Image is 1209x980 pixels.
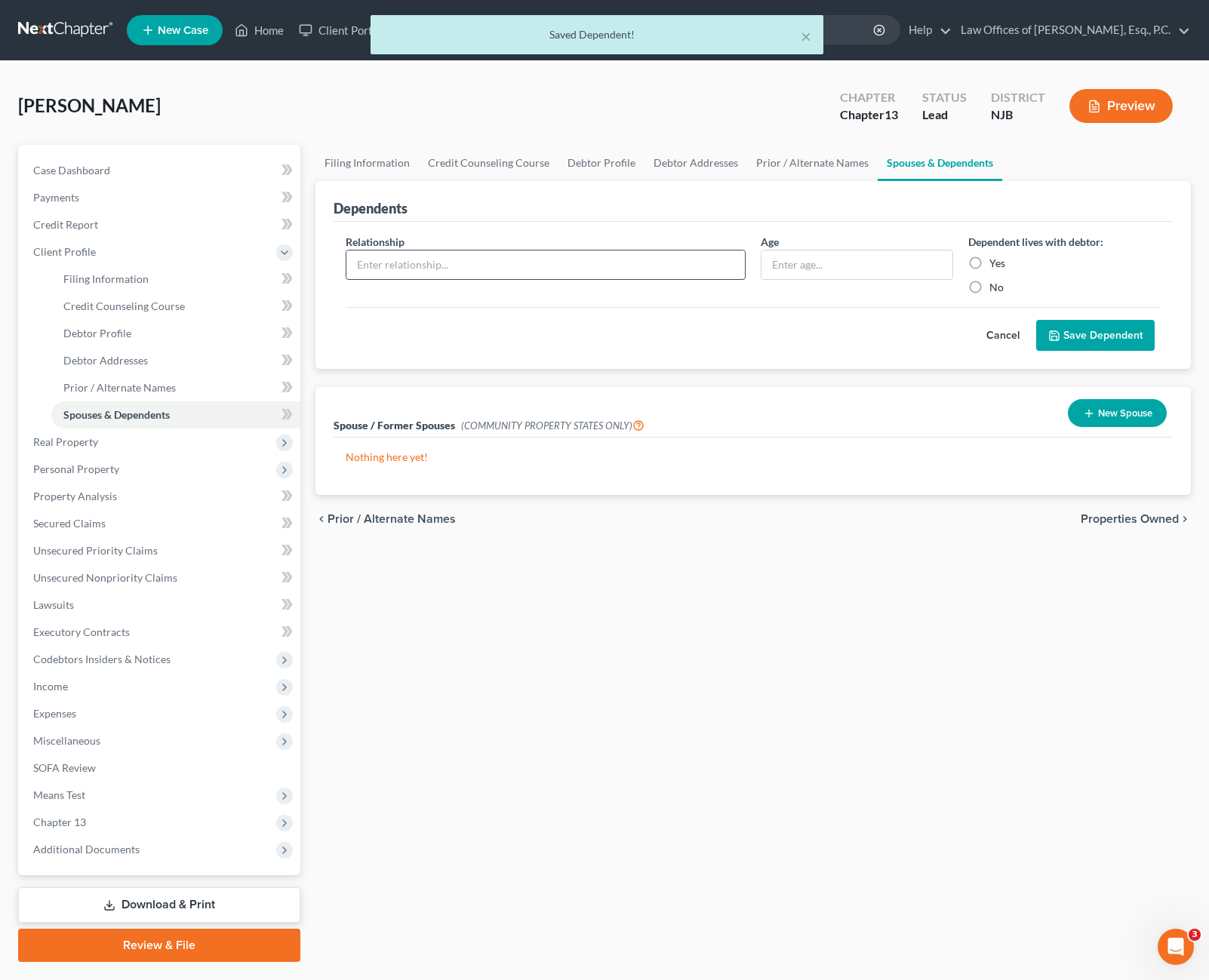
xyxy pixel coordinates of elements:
[63,272,149,285] span: Filing Information
[558,145,644,181] a: Debtor Profile
[315,513,456,525] button: chevron_left Prior / Alternate Names
[761,234,779,250] label: Age
[346,235,405,248] span: Relationship
[63,300,185,312] span: Credit Counseling Course
[346,450,1161,465] p: Nothing here yet!
[63,408,170,421] span: Spouses & Dependents
[315,513,328,525] i: chevron_left
[1189,929,1201,941] span: 3
[33,707,76,720] span: Expenses
[33,490,117,502] span: Property Analysis
[33,245,96,258] span: Client Profile
[419,145,558,181] a: Credit Counseling Course
[33,191,79,204] span: Payments
[33,517,106,530] span: Secured Claims
[1081,513,1179,525] span: Properties Owned
[21,510,300,537] a: Secured Claims
[51,293,300,320] a: Credit Counseling Course
[991,106,1045,124] div: NJB
[33,788,85,801] span: Means Test
[840,89,898,106] div: Chapter
[1036,320,1155,352] button: Save Dependent
[989,280,1004,295] label: No
[461,419,644,432] span: (COMMUNITY PROPERTY STATES ONLY)
[1158,929,1194,965] iframe: Intercom live chat
[21,591,300,619] a: Lawsuits
[383,27,811,42] div: Saved Dependent!
[33,571,177,584] span: Unsecured Nonpriority Claims
[991,89,1045,106] div: District
[33,816,86,828] span: Chapter 13
[878,145,1002,181] a: Spouses & Dependents
[989,256,1005,271] label: Yes
[33,761,96,774] span: SOFA Review
[33,653,171,665] span: Codebtors Insiders & Notices
[33,734,100,747] span: Miscellaneous
[63,354,148,367] span: Debtor Addresses
[315,145,419,181] a: Filing Information
[334,419,455,432] span: Spouse / Former Spouses
[33,680,68,693] span: Income
[747,145,878,181] a: Prior / Alternate Names
[33,218,98,231] span: Credit Report
[51,374,300,401] a: Prior / Alternate Names
[33,544,158,557] span: Unsecured Priority Claims
[1069,89,1173,123] button: Preview
[761,250,952,279] input: Enter age...
[922,89,967,106] div: Status
[63,327,131,339] span: Debtor Profile
[21,564,300,591] a: Unsecured Nonpriority Claims
[328,513,456,525] span: Prior / Alternate Names
[51,401,300,429] a: Spouses & Dependents
[33,598,74,611] span: Lawsuits
[51,266,300,293] a: Filing Information
[21,211,300,238] a: Credit Report
[840,106,898,124] div: Chapter
[21,537,300,564] a: Unsecured Priority Claims
[1081,513,1191,525] button: Properties Owned chevron_right
[334,199,408,217] div: Dependents
[21,483,300,510] a: Property Analysis
[644,145,747,181] a: Debtor Addresses
[18,929,300,962] a: Review & File
[1068,399,1167,427] button: New Spouse
[970,321,1036,351] button: Cancel
[51,320,300,347] a: Debtor Profile
[21,754,300,782] a: SOFA Review
[968,234,1103,250] label: Dependent lives with debtor:
[21,157,300,184] a: Case Dashboard
[33,625,130,638] span: Executory Contracts
[884,107,898,121] span: 13
[922,106,967,124] div: Lead
[801,27,811,45] button: ×
[51,347,300,374] a: Debtor Addresses
[33,843,140,856] span: Additional Documents
[346,250,745,279] input: Enter relationship...
[18,94,161,116] span: [PERSON_NAME]
[1179,513,1191,525] i: chevron_right
[33,462,119,475] span: Personal Property
[33,435,98,448] span: Real Property
[63,381,176,394] span: Prior / Alternate Names
[21,619,300,646] a: Executory Contracts
[18,887,300,923] a: Download & Print
[21,184,300,211] a: Payments
[33,164,110,177] span: Case Dashboard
